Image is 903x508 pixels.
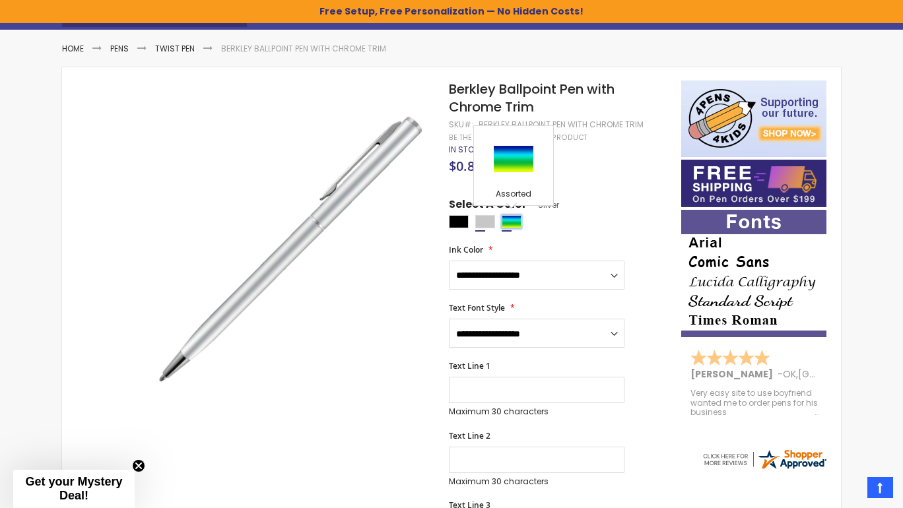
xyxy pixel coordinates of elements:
[681,210,826,337] img: font-personalization-examples
[701,447,828,471] img: 4pens.com widget logo
[129,99,431,400] img: berkley_chrome_side_silver_1_1.jpg
[479,119,644,130] div: Berkley Ballpoint Pen with Chrome Trim
[690,389,819,417] div: Very easy site to use boyfriend wanted me to order pens for his business
[681,160,826,207] img: Free shipping on orders over $199
[798,367,895,381] span: [GEOGRAPHIC_DATA]
[867,477,893,498] a: Top
[783,367,796,381] span: OK
[502,215,521,228] div: Assorted
[449,430,490,441] span: Text Line 2
[449,302,505,313] span: Text Font Style
[449,476,624,487] p: Maximum 30 characters
[449,215,469,228] div: Black
[681,80,826,157] img: 4pens 4 kids
[62,43,84,54] a: Home
[449,197,527,215] span: Select A Color
[449,157,482,175] span: $0.87
[449,144,485,155] div: Availability
[449,144,485,155] span: In stock
[690,367,778,381] span: [PERSON_NAME]
[477,189,550,202] div: Assorted
[449,244,483,255] span: Ink Color
[475,215,495,228] div: Silver
[132,459,145,472] button: Close teaser
[110,43,129,54] a: Pens
[155,43,195,54] a: Twist Pen
[13,470,135,508] div: Get your Mystery Deal!Close teaser
[449,80,615,116] span: Berkley Ballpoint Pen with Chrome Trim
[221,44,386,54] li: Berkley Ballpoint Pen with Chrome Trim
[778,367,895,381] span: - ,
[449,406,624,417] p: Maximum 30 characters
[449,133,587,143] a: Be the first to review this product
[25,475,122,502] span: Get your Mystery Deal!
[449,119,473,130] strong: SKU
[449,360,490,371] span: Text Line 1
[527,199,559,210] span: Silver
[701,462,828,474] a: 4pens.com certificate URL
